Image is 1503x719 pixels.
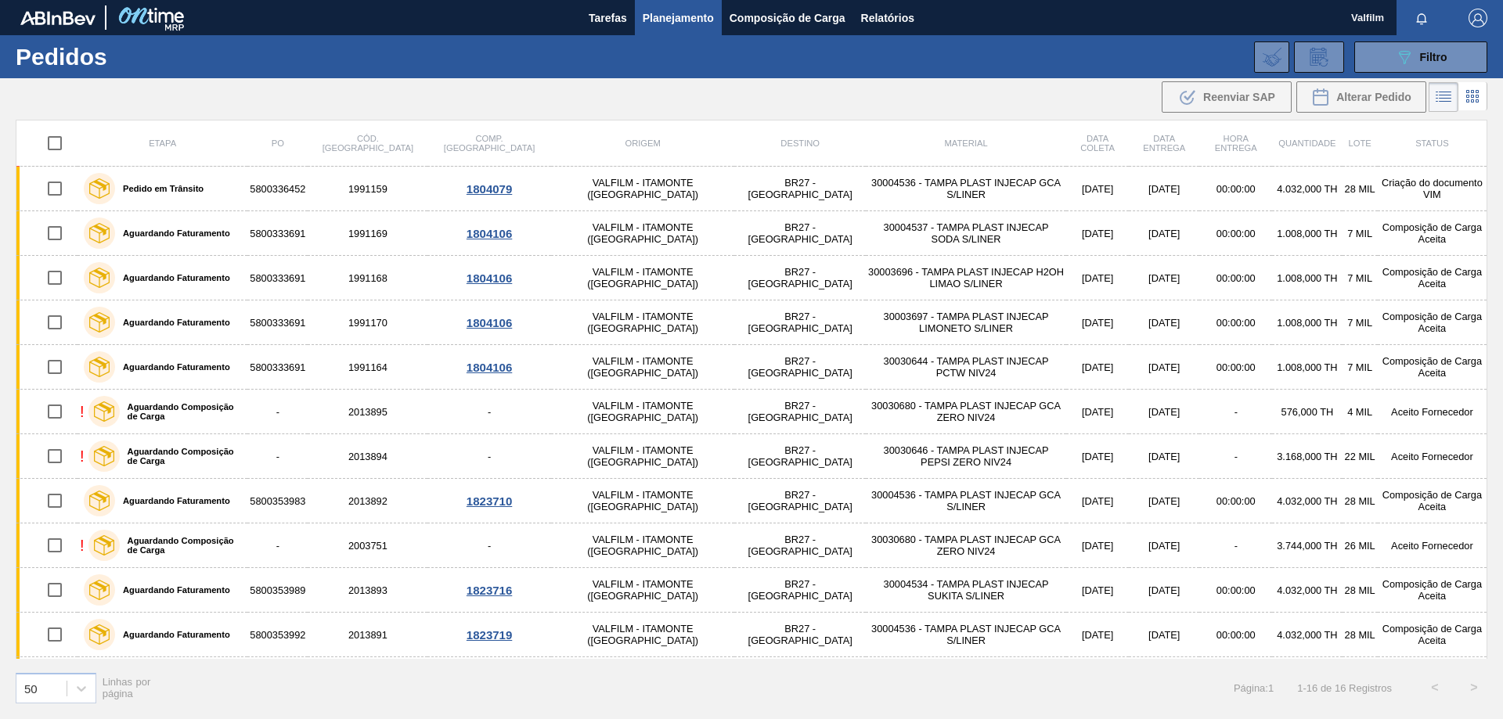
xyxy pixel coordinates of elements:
td: - [1199,523,1272,568]
td: 00:00:00 [1199,345,1272,390]
td: - [427,523,551,568]
td: 3.168,000 TH [1272,434,1342,479]
td: 28 MIL [1343,613,1378,657]
td: VALFILM - ITAMONTE ([GEOGRAPHIC_DATA]) [551,390,735,434]
td: [DATE] [1129,613,1199,657]
label: Aguardando Faturamento [115,273,230,282]
td: 30030646 - TAMPA PLAST INJECAP PEPSI ZERO NIV24 [866,434,1066,479]
a: Aguardando Faturamento58003539922013891VALFILM - ITAMONTE ([GEOGRAPHIC_DATA])BR27 - [GEOGRAPHIC_D... [16,613,1487,657]
td: BR27 - [GEOGRAPHIC_DATA] [734,256,866,300]
a: !Aguardando Composição de Carga-2003753-VALFILM - ITAMONTE ([GEOGRAPHIC_DATA])BR27 - [GEOGRAPHIC_... [16,657,1487,702]
td: 1.008,000 TH [1272,211,1342,256]
td: BR27 - [GEOGRAPHIC_DATA] [734,613,866,657]
td: Composição de Carga Aceita [1378,568,1487,613]
td: 30030646 - TAMPA PLAST INJECAP PEPSI ZERO NIV24 [866,657,1066,702]
span: Data entrega [1143,134,1185,153]
a: Aguardando Faturamento58003539832013892VALFILM - ITAMONTE ([GEOGRAPHIC_DATA])BR27 - [GEOGRAPHIC_D... [16,479,1487,523]
td: 1991168 [308,256,427,300]
td: 00:00:00 [1199,613,1272,657]
div: Reenviar SAP [1162,81,1292,113]
td: 2013895 [308,390,427,434]
span: Comp. [GEOGRAPHIC_DATA] [444,134,535,153]
td: BR27 - [GEOGRAPHIC_DATA] [734,211,866,256]
span: Material [945,138,988,148]
div: 1804106 [430,227,549,240]
td: VALFILM - ITAMONTE ([GEOGRAPHIC_DATA]) [551,345,735,390]
td: Composição de Carga Aceita [1378,613,1487,657]
td: 30030680 - TAMPA PLAST INJECAP GCA ZERO NIV24 [866,523,1066,568]
td: 2003753 [308,657,427,702]
td: BR27 - [GEOGRAPHIC_DATA] [734,657,866,702]
td: 1991170 [308,300,427,345]
td: [DATE] [1129,211,1199,256]
td: 7 MIL [1343,256,1378,300]
td: [DATE] [1129,345,1199,390]
div: Importar Negociações dos Pedidos [1254,41,1289,73]
td: [DATE] [1066,167,1129,211]
span: Linhas por página [103,676,151,699]
td: VALFILM - ITAMONTE ([GEOGRAPHIC_DATA]) [551,523,735,568]
a: Aguardando Faturamento58003539892013893VALFILM - ITAMONTE ([GEOGRAPHIC_DATA])BR27 - [GEOGRAPHIC_D... [16,568,1487,613]
span: Lote [1349,138,1371,148]
td: 30004534 - TAMPA PLAST INJECAP SUKITA S/LINER [866,568,1066,613]
td: 5800353983 [247,479,308,523]
td: 3.744,000 TH [1272,523,1342,568]
td: BR27 - [GEOGRAPHIC_DATA] [734,345,866,390]
td: - [1199,390,1272,434]
label: Aguardando Faturamento [115,318,230,327]
td: 5800353992 [247,613,308,657]
td: 00:00:00 [1199,167,1272,211]
label: Aguardando Faturamento [115,585,230,595]
td: 4.032,000 TH [1272,167,1342,211]
td: 2013891 [308,613,427,657]
td: 30004536 - TAMPA PLAST INJECAP GCA S/LINER [866,613,1066,657]
td: 30003697 - TAMPA PLAST INJECAP LIMONETO S/LINER [866,300,1066,345]
span: Filtro [1420,51,1447,63]
td: 1.008,000 TH [1272,256,1342,300]
span: Tarefas [589,9,627,27]
td: 00:00:00 [1199,211,1272,256]
td: [DATE] [1066,434,1129,479]
a: Aguardando Faturamento58003336911991169VALFILM - ITAMONTE ([GEOGRAPHIC_DATA])BR27 - [GEOGRAPHIC_D... [16,211,1487,256]
img: Logout [1469,9,1487,27]
span: Destino [780,138,820,148]
label: Pedido em Trânsito [115,184,204,193]
img: TNhmsLtSVTkK8tSr43FrP2fwEKptu5GPRR3wAAAABJRU5ErkJggg== [20,11,96,25]
td: 4 MIL [1343,390,1378,434]
button: Filtro [1354,41,1487,73]
div: 1804106 [430,316,549,329]
div: 1823719 [430,628,549,642]
td: - [247,390,308,434]
td: 30030680 - TAMPA PLAST INJECAP GCA ZERO NIV24 [866,390,1066,434]
td: [DATE] [1129,390,1199,434]
label: Aguardando Composição de Carga [120,402,242,421]
td: BR27 - [GEOGRAPHIC_DATA] [734,390,866,434]
td: BR27 - [GEOGRAPHIC_DATA] [734,167,866,211]
td: 30030644 - TAMPA PLAST INJECAP PCTW NIV24 [866,345,1066,390]
label: Aguardando Faturamento [115,496,230,505]
td: Composição de Carga Aceita [1378,256,1487,300]
td: 7 MIL [1343,345,1378,390]
div: 1823716 [430,584,549,597]
td: 00:00:00 [1199,300,1272,345]
td: BR27 - [GEOGRAPHIC_DATA] [734,568,866,613]
td: BR27 - [GEOGRAPHIC_DATA] [734,300,866,345]
td: Aceito Fornecedor [1378,434,1487,479]
td: 2003751 [308,523,427,568]
td: 00:00:00 [1199,479,1272,523]
span: 1 - 16 de 16 Registros [1297,682,1392,694]
td: [DATE] [1066,657,1129,702]
button: Alterar Pedido [1296,81,1426,113]
td: Aceito Fornecedor [1378,523,1487,568]
div: 1804106 [430,361,549,374]
td: 30004536 - TAMPA PLAST INJECAP GCA S/LINER [866,167,1066,211]
td: [DATE] [1129,523,1199,568]
td: [DATE] [1066,390,1129,434]
span: Reenviar SAP [1203,91,1275,103]
td: BR27 - [GEOGRAPHIC_DATA] [734,434,866,479]
td: - [247,434,308,479]
td: [DATE] [1129,300,1199,345]
div: 1804079 [430,182,549,196]
span: Status [1415,138,1448,148]
button: Notificações [1397,7,1447,29]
